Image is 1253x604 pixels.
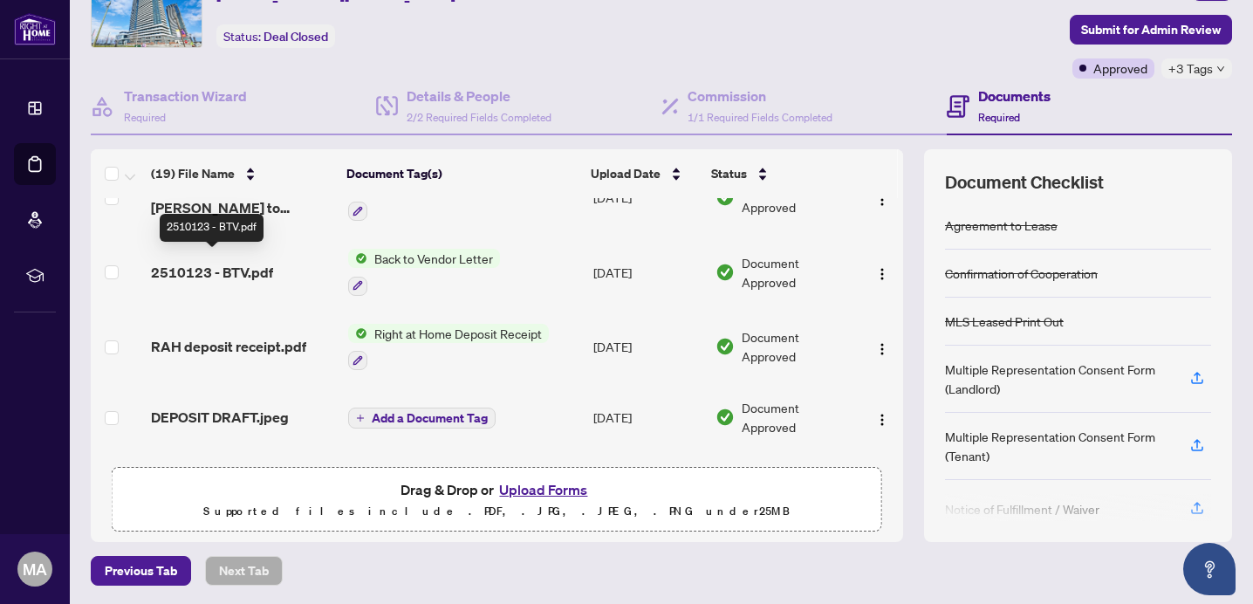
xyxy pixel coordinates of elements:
[688,86,832,106] h4: Commission
[151,262,273,283] span: 2510123 - BTV.pdf
[586,310,708,385] td: [DATE]
[205,556,283,586] button: Next Tab
[151,407,289,428] span: DEPOSIT DRAFT.jpeg
[711,164,747,183] span: Status
[91,556,191,586] button: Previous Tab
[868,333,896,360] button: Logo
[742,398,853,436] span: Document Approved
[348,249,500,296] button: Status IconBack to Vendor Letter
[1168,58,1213,79] span: +3 Tags
[875,413,889,427] img: Logo
[23,557,47,581] span: MA
[586,235,708,310] td: [DATE]
[716,263,735,282] img: Document Status
[348,324,367,343] img: Status Icon
[348,249,367,268] img: Status Icon
[407,86,551,106] h4: Details & People
[586,384,708,450] td: [DATE]
[356,414,365,422] span: plus
[348,408,496,429] button: Add a Document Tag
[1070,15,1232,45] button: Submit for Admin Review
[945,427,1169,465] div: Multiple Representation Consent Form (Tenant)
[716,408,735,427] img: Document Status
[113,468,881,532] span: Drag & Drop orUpload FormsSupported files include .PDF, .JPG, .JPEG, .PNG under25MB
[372,412,488,424] span: Add a Document Tag
[875,342,889,356] img: Logo
[868,258,896,286] button: Logo
[14,13,56,45] img: logo
[160,214,264,242] div: 2510123 - BTV.pdf
[1183,543,1236,595] button: Open asap
[151,336,306,357] span: RAH deposit receipt.pdf
[367,324,549,343] span: Right at Home Deposit Receipt
[591,164,661,183] span: Upload Date
[978,86,1051,106] h4: Documents
[945,360,1169,398] div: Multiple Representation Consent Form (Landlord)
[494,478,592,501] button: Upload Forms
[1093,58,1147,78] span: Approved
[124,86,247,106] h4: Transaction Wizard
[868,403,896,431] button: Logo
[704,149,855,198] th: Status
[1081,16,1221,44] span: Submit for Admin Review
[124,111,166,124] span: Required
[716,337,735,356] img: Document Status
[688,111,832,124] span: 1/1 Required Fields Completed
[367,249,500,268] span: Back to Vendor Letter
[264,29,328,45] span: Deal Closed
[348,406,496,429] button: Add a Document Tag
[945,312,1064,331] div: MLS Leased Print Out
[348,324,549,371] button: Status IconRight at Home Deposit Receipt
[1216,65,1225,73] span: down
[742,327,853,366] span: Document Approved
[584,149,704,198] th: Upload Date
[339,149,584,198] th: Document Tag(s)
[401,478,592,501] span: Drag & Drop or
[216,24,335,48] div: Status:
[144,149,339,198] th: (19) File Name
[151,164,235,183] span: (19) File Name
[875,193,889,207] img: Logo
[945,264,1098,283] div: Confirmation of Cooperation
[586,450,708,525] td: [DATE]
[407,111,551,124] span: 2/2 Required Fields Completed
[105,557,177,585] span: Previous Tab
[978,111,1020,124] span: Required
[123,501,871,522] p: Supported files include .PDF, .JPG, .JPEG, .PNG under 25 MB
[945,170,1104,195] span: Document Checklist
[742,253,853,292] span: Document Approved
[945,216,1058,235] div: Agreement to Lease
[875,267,889,281] img: Logo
